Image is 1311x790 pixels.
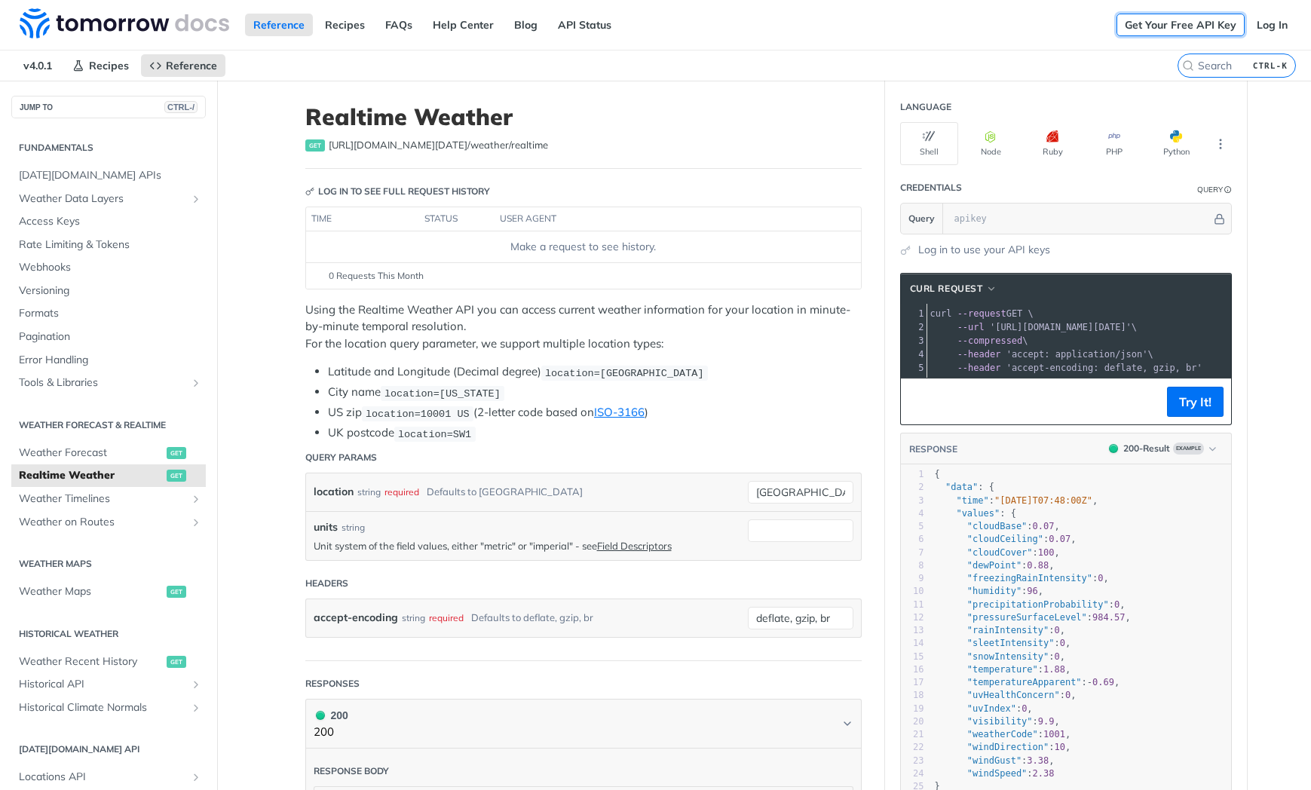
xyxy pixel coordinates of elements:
[1098,573,1103,583] span: 0
[1211,211,1227,226] button: Hide
[901,689,924,702] div: 18
[901,755,924,767] div: 23
[947,204,1211,234] input: apikey
[11,280,206,302] a: Versioning
[901,703,924,715] div: 19
[901,715,924,728] div: 20
[1038,547,1055,558] span: 100
[305,451,377,464] div: Query Params
[901,728,924,741] div: 21
[1087,677,1092,687] span: -
[901,361,927,375] div: 5
[384,481,419,503] div: required
[314,519,338,535] label: units
[841,718,853,730] svg: Chevron
[19,584,163,599] span: Weather Maps
[935,651,1066,662] span: : ,
[167,586,186,598] span: get
[190,516,202,528] button: Show subpages for Weather on Routes
[20,8,229,38] img: Tomorrow.io Weather API Docs
[1027,586,1037,596] span: 96
[901,572,924,585] div: 9
[957,349,1001,360] span: --header
[314,707,348,724] div: 200
[11,210,206,233] a: Access Keys
[1173,442,1204,455] span: Example
[967,521,1027,531] span: "cloudBase"
[311,239,854,255] div: Make a request to see history.
[19,260,202,275] span: Webhooks
[314,707,853,741] button: 200 200200
[900,122,958,165] button: Shell
[1043,664,1065,675] span: 1.88
[11,580,206,603] a: Weather Mapsget
[190,702,202,714] button: Show subpages for Historical Climate Normals
[901,637,924,650] div: 14
[11,697,206,719] a: Historical Climate NormalsShow subpages for Historical Climate Normals
[1027,755,1049,766] span: 3.38
[597,540,672,552] a: Field Descriptors
[19,654,163,669] span: Weather Recent History
[935,560,1055,571] span: : ,
[935,703,1033,714] span: : ,
[1006,363,1202,373] span: 'accept-encoding: deflate, gzip, br'
[1027,560,1049,571] span: 0.88
[1033,768,1055,779] span: 2.38
[314,764,389,778] div: Response body
[935,664,1071,675] span: : ,
[901,481,924,494] div: 2
[901,651,924,663] div: 15
[11,188,206,210] a: Weather Data LayersShow subpages for Weather Data Layers
[545,367,704,378] span: location=[GEOGRAPHIC_DATA]
[19,191,186,207] span: Weather Data Layers
[905,281,1003,296] button: cURL Request
[1006,349,1148,360] span: 'accept: application/json'
[930,322,1138,332] span: \
[19,468,163,483] span: Realtime Weather
[11,627,206,641] h2: Historical Weather
[1249,58,1291,73] kbd: CTRL-K
[19,700,186,715] span: Historical Climate Normals
[967,729,1038,739] span: "weatherCode"
[901,676,924,689] div: 17
[167,470,186,482] span: get
[328,363,862,381] li: Latitude and Longitude (Decimal degree)
[1086,122,1144,165] button: PHP
[167,656,186,668] span: get
[935,612,1131,623] span: : ,
[141,54,225,77] a: Reference
[306,207,419,231] th: time
[19,677,186,692] span: Historical API
[935,716,1060,727] span: : ,
[1197,184,1223,195] div: Query
[11,673,206,696] a: Historical APIShow subpages for Historical API
[15,54,60,77] span: v4.0.1
[550,14,620,36] a: API Status
[427,481,583,503] div: Defaults to [GEOGRAPHIC_DATA]
[967,742,1049,752] span: "windDirection"
[11,141,206,155] h2: Fundamentals
[11,651,206,673] a: Weather Recent Historyget
[956,495,988,506] span: "time"
[962,122,1020,165] button: Node
[901,468,924,481] div: 1
[11,96,206,118] button: JUMP TOCTRL-/
[967,677,1082,687] span: "temperatureApparent"
[328,384,862,401] li: City name
[19,306,202,321] span: Formats
[930,308,1034,319] span: GET \
[1114,599,1120,610] span: 0
[930,308,952,319] span: curl
[11,511,206,534] a: Weather on RoutesShow subpages for Weather on Routes
[19,446,163,461] span: Weather Forecast
[935,586,1044,596] span: : ,
[506,14,546,36] a: Blog
[305,187,314,196] svg: Key
[11,302,206,325] a: Formats
[366,408,470,419] span: location=10001 US
[957,335,1023,346] span: --compressed
[317,14,373,36] a: Recipes
[11,488,206,510] a: Weather TimelinesShow subpages for Weather Timelines
[1054,651,1059,662] span: 0
[901,204,943,234] button: Query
